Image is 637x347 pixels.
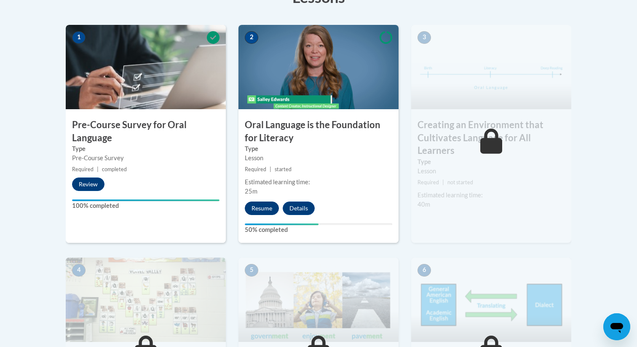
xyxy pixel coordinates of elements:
[275,166,292,172] span: started
[72,264,86,277] span: 4
[66,258,226,342] img: Course Image
[418,167,565,176] div: Lesson
[447,179,473,186] span: not started
[245,166,266,172] span: Required
[418,31,431,44] span: 3
[238,118,399,145] h3: Oral Language is the Foundation for Literacy
[411,118,571,157] h3: Creating an Environment that Cultivates Language for All Learners
[418,179,439,186] span: Required
[411,25,571,109] img: Course Image
[245,223,318,225] div: Your progress
[418,191,565,200] div: Estimated learning time:
[72,178,104,191] button: Review
[72,144,219,153] label: Type
[418,264,431,277] span: 6
[97,166,99,172] span: |
[270,166,271,172] span: |
[245,264,258,277] span: 5
[245,178,392,187] div: Estimated learning time:
[102,166,127,172] span: completed
[72,166,94,172] span: Required
[245,225,392,234] label: 50% completed
[238,258,399,342] img: Course Image
[72,31,86,44] span: 1
[283,202,315,215] button: Details
[245,144,392,153] label: Type
[238,25,399,109] img: Course Image
[418,157,565,167] label: Type
[245,31,258,44] span: 2
[245,153,392,163] div: Lesson
[72,199,219,201] div: Your progress
[66,25,226,109] img: Course Image
[245,202,279,215] button: Resume
[72,153,219,163] div: Pre-Course Survey
[603,313,630,340] iframe: Button to launch messaging window
[245,188,257,195] span: 25m
[66,118,226,145] h3: Pre-Course Survey for Oral Language
[72,201,219,210] label: 100% completed
[411,258,571,342] img: Course Image
[418,201,430,208] span: 40m
[442,179,444,186] span: |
